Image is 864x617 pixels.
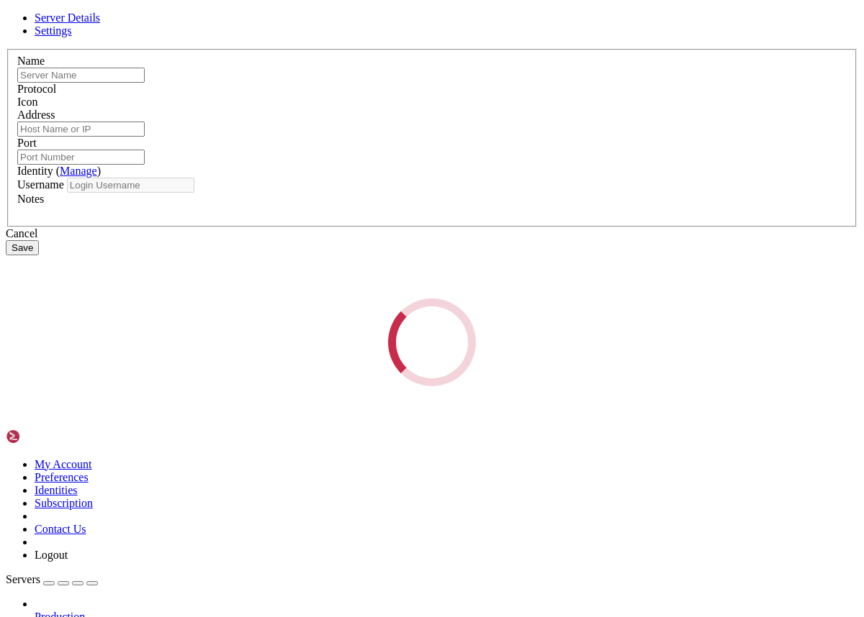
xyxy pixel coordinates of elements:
x-row: Access denied [6,6,675,18]
a: Contact Us [35,523,86,535]
button: Save [6,240,39,255]
img: Shellngn [6,429,89,444]
label: Port [17,137,37,149]
label: Notes [17,193,44,205]
a: Preferences [35,471,89,483]
input: Server Name [17,68,145,83]
input: Host Name or IP [17,122,145,137]
input: Login Username [67,178,194,193]
span: ( ) [56,165,101,177]
a: Server Details [35,12,100,24]
a: Servers [6,573,98,585]
div: Cancel [6,227,858,240]
label: Address [17,109,55,121]
div: (33, 1) [206,18,212,30]
a: Identities [35,484,78,496]
label: Name [17,55,45,67]
input: Port Number [17,150,145,165]
label: Username [17,178,64,191]
label: Identity [17,165,101,177]
label: Protocol [17,83,56,95]
a: Settings [35,24,72,37]
a: Manage [60,165,97,177]
a: Subscription [35,497,93,509]
x-row: root@[TECHNICAL_ID]'s password: [6,18,675,30]
label: Icon [17,96,37,108]
a: My Account [35,458,92,470]
a: Logout [35,549,68,561]
div: Loading... [372,281,493,403]
span: Servers [6,573,40,585]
